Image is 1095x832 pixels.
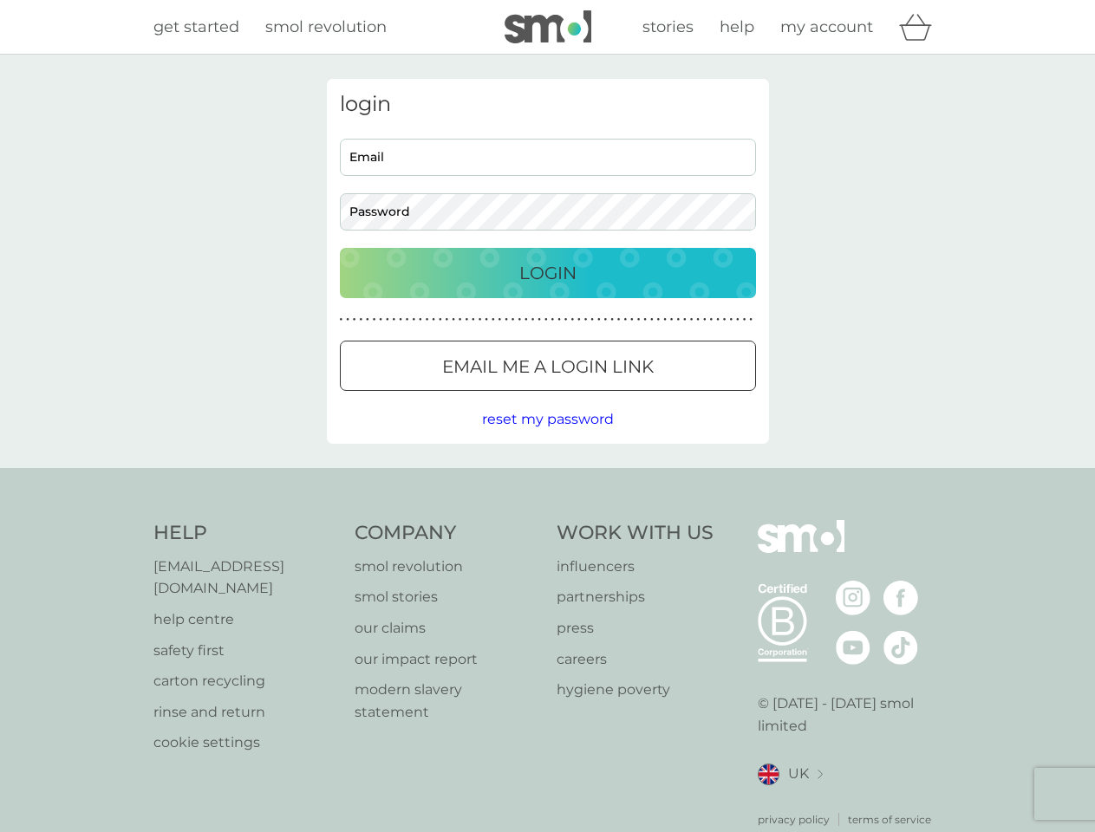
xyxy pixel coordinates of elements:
[557,586,714,608] a: partnerships
[690,315,694,324] p: ●
[373,315,376,324] p: ●
[525,315,528,324] p: ●
[472,315,475,324] p: ●
[758,811,830,828] p: privacy policy
[340,92,756,117] h3: login
[355,520,539,547] h4: Company
[465,315,468,324] p: ●
[379,315,382,324] p: ●
[883,581,918,615] img: visit the smol Facebook page
[412,315,415,324] p: ●
[836,581,870,615] img: visit the smol Instagram page
[683,315,687,324] p: ●
[883,630,918,665] img: visit the smol Tiktok page
[676,315,680,324] p: ●
[518,315,521,324] p: ●
[758,764,779,785] img: UK flag
[265,15,387,40] a: smol revolution
[340,315,343,324] p: ●
[696,315,700,324] p: ●
[743,315,746,324] p: ●
[650,315,654,324] p: ●
[439,315,442,324] p: ●
[758,692,942,737] p: © [DATE] - [DATE] smol limited
[703,315,707,324] p: ●
[355,617,539,640] a: our claims
[482,408,614,431] button: reset my password
[642,15,694,40] a: stories
[426,315,429,324] p: ●
[557,556,714,578] a: influencers
[657,315,661,324] p: ●
[432,315,435,324] p: ●
[557,648,714,671] a: careers
[355,679,539,723] a: modern slavery statement
[642,17,694,36] span: stories
[399,315,402,324] p: ●
[531,315,535,324] p: ●
[485,315,488,324] p: ●
[353,315,356,324] p: ●
[446,315,449,324] p: ●
[419,315,422,324] p: ●
[663,315,667,324] p: ●
[153,670,338,692] a: carton recycling
[637,315,641,324] p: ●
[720,15,754,40] a: help
[610,315,614,324] p: ●
[359,315,362,324] p: ●
[153,17,239,36] span: get started
[355,556,539,578] a: smol revolution
[153,701,338,724] p: rinse and return
[153,556,338,600] a: [EMAIL_ADDRESS][DOMAIN_NAME]
[346,315,349,324] p: ●
[512,315,515,324] p: ●
[482,411,614,427] span: reset my password
[780,17,873,36] span: my account
[340,341,756,391] button: Email me a login link
[153,520,338,547] h4: Help
[153,640,338,662] a: safety first
[723,315,727,324] p: ●
[499,315,502,324] p: ●
[780,15,873,40] a: my account
[570,315,574,324] p: ●
[788,763,809,785] span: UK
[577,315,581,324] p: ●
[459,315,462,324] p: ●
[720,17,754,36] span: help
[617,315,621,324] p: ●
[604,315,608,324] p: ●
[393,315,396,324] p: ●
[355,648,539,671] a: our impact report
[153,731,338,754] a: cookie settings
[590,315,594,324] p: ●
[355,586,539,608] p: smol stories
[551,315,555,324] p: ●
[557,315,561,324] p: ●
[836,630,870,665] img: visit the smol Youtube page
[584,315,588,324] p: ●
[557,679,714,701] p: hygiene poverty
[340,248,756,298] button: Login
[848,811,931,828] a: terms of service
[492,315,495,324] p: ●
[557,617,714,640] a: press
[899,10,942,44] div: basket
[564,315,568,324] p: ●
[557,520,714,547] h4: Work With Us
[406,315,409,324] p: ●
[153,608,338,631] p: help centre
[630,315,634,324] p: ●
